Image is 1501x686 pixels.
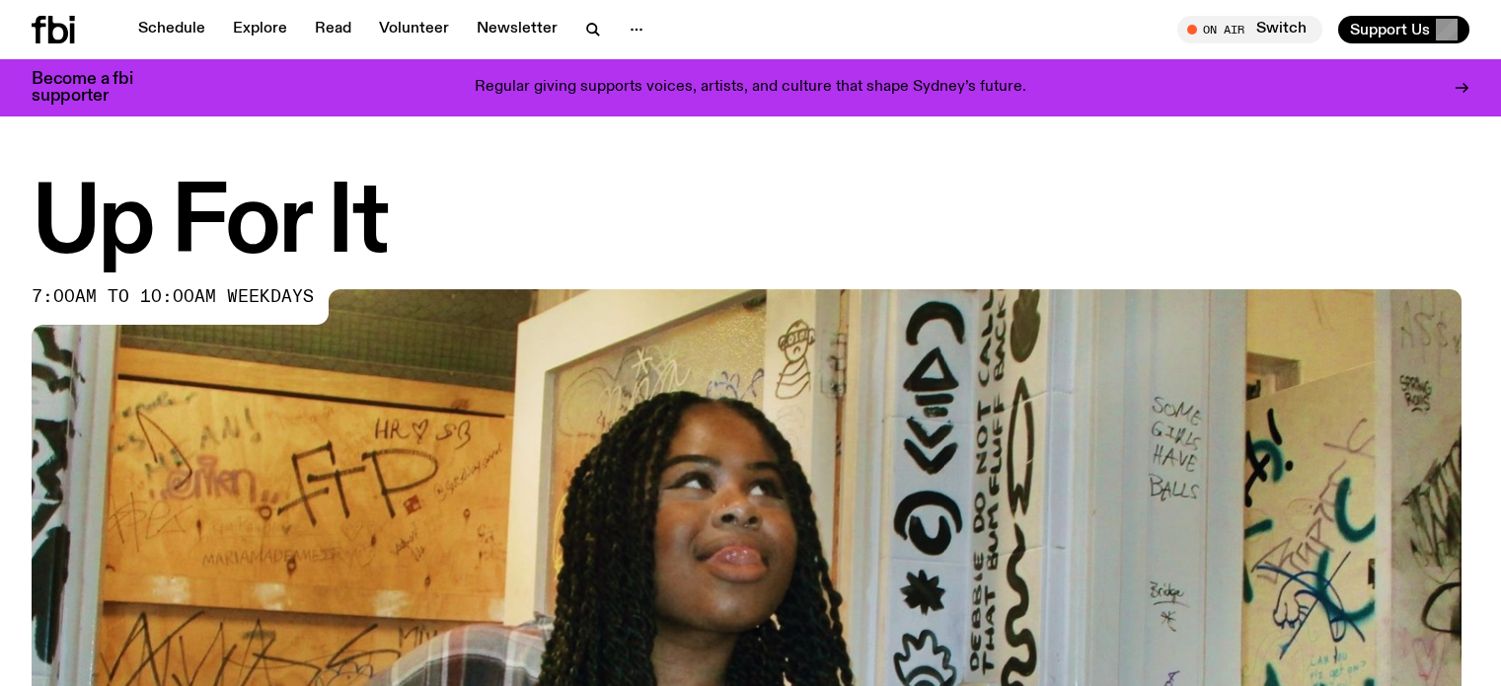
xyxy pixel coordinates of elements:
span: 7:00am to 10:00am weekdays [32,289,314,305]
a: Volunteer [367,16,461,43]
a: Explore [221,16,299,43]
a: Read [303,16,363,43]
h1: Up For It [32,181,1469,269]
button: On AirSwitch [1177,16,1322,43]
button: Support Us [1338,16,1469,43]
span: Support Us [1350,21,1430,38]
a: Newsletter [465,16,569,43]
h3: Become a fbi supporter [32,71,158,105]
a: Schedule [126,16,217,43]
p: Regular giving supports voices, artists, and culture that shape Sydney’s future. [475,79,1026,97]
